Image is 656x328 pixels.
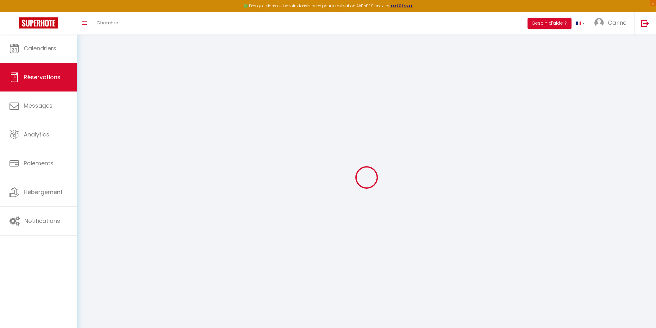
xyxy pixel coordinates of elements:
span: Analytics [24,130,49,138]
span: Réservations [24,73,60,81]
span: Paiements [24,159,53,167]
span: Hébergement [24,188,63,196]
span: Notifications [24,217,60,225]
img: Super Booking [19,17,58,28]
a: >>> ICI <<<< [390,3,413,9]
a: Chercher [92,12,123,35]
span: Chercher [97,19,118,26]
span: Messages [24,102,53,110]
img: ... [594,18,604,28]
button: Besoin d'aide ? [528,18,572,29]
span: Carine [608,19,627,27]
span: Calendriers [24,44,56,52]
a: ... Carine [590,12,634,35]
img: logout [641,19,649,27]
